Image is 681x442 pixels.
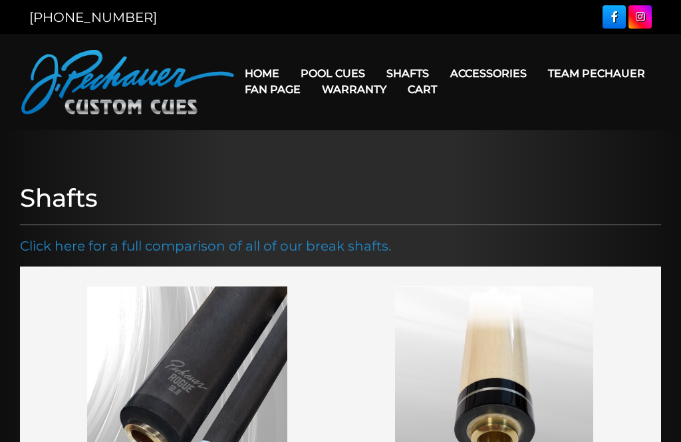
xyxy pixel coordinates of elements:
a: Fan Page [234,72,311,106]
a: Accessories [440,56,537,90]
h1: Shafts [20,183,661,213]
a: Shafts [376,56,440,90]
a: Click here for a full comparison of all of our break shafts. [20,238,391,254]
a: Warranty [311,72,397,106]
a: Home [234,56,290,90]
img: Pechauer Custom Cues [21,50,234,114]
a: Team Pechauer [537,56,656,90]
a: [PHONE_NUMBER] [29,9,157,25]
a: Pool Cues [290,56,376,90]
a: Cart [397,72,448,106]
